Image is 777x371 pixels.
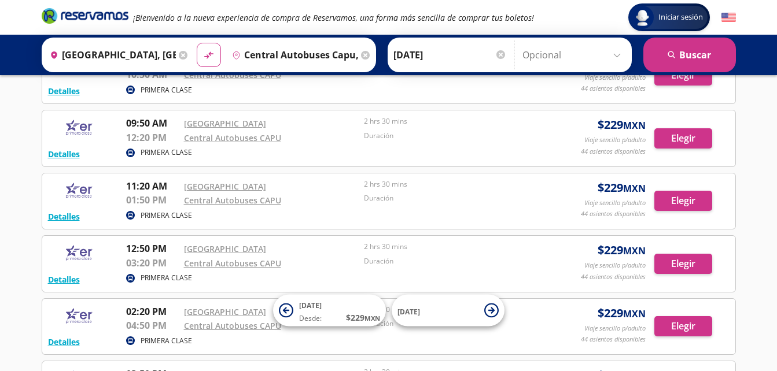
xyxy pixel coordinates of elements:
[126,242,178,255] p: 12:50 PM
[133,12,534,23] em: ¡Bienvenido a la nueva experiencia de compra de Reservamos, una forma más sencilla de comprar tus...
[581,147,646,157] p: 44 asientos disponibles
[184,258,281,269] a: Central Autobuses CAPU
[364,193,539,203] p: Duración
[45,40,176,69] input: Buscar Origen
[141,147,192,158] p: PRIMERA CLASE
[126,116,178,130] p: 09:50 AM
[184,195,281,206] a: Central Autobuses CAPU
[584,135,646,145] p: Viaje sencillo p/adulto
[42,7,128,24] i: Brand Logo
[299,313,322,324] span: Desde:
[623,244,646,257] small: MXN
[48,116,112,139] img: RESERVAMOS
[184,243,266,254] a: [GEOGRAPHIC_DATA]
[654,65,712,86] button: Elegir
[623,182,646,195] small: MXN
[721,10,736,25] button: English
[126,305,178,318] p: 02:20 PM
[598,116,646,133] span: $ 229
[126,256,178,270] p: 03:20 PM
[48,148,80,160] button: Detalles
[654,191,712,211] button: Elegir
[184,181,266,192] a: [GEOGRAPHIC_DATA]
[654,254,712,274] button: Elegir
[364,131,539,141] p: Duración
[364,314,380,322] small: MXN
[364,256,539,266] p: Duración
[48,336,80,348] button: Detalles
[581,209,646,219] p: 44 asientos disponibles
[48,273,80,285] button: Detalles
[643,38,736,72] button: Buscar
[273,295,386,327] button: [DATE]Desde:$229MXN
[126,318,178,332] p: 04:50 PM
[584,324,646,333] p: Viaje sencillo p/adulto
[581,335,646,344] p: 44 asientos disponibles
[141,210,192,221] p: PRIMERA CLASE
[48,210,80,222] button: Detalles
[42,7,128,28] a: Brand Logo
[126,193,178,207] p: 01:50 PM
[654,128,712,149] button: Elegir
[299,300,322,310] span: [DATE]
[48,85,80,97] button: Detalles
[623,307,646,320] small: MXN
[184,132,281,143] a: Central Autobuses CAPU
[364,116,539,127] p: 2 hrs 30 mins
[184,118,266,129] a: [GEOGRAPHIC_DATA]
[48,242,112,265] img: RESERVAMOS
[184,306,266,317] a: [GEOGRAPHIC_DATA]
[141,85,192,95] p: PRIMERA CLASE
[397,306,420,316] span: [DATE]
[584,73,646,83] p: Viaje sencillo p/adulto
[584,198,646,208] p: Viaje sencillo p/adulto
[227,40,358,69] input: Buscar Destino
[584,261,646,270] p: Viaje sencillo p/adulto
[598,179,646,196] span: $ 229
[522,40,626,69] input: Opcional
[184,320,281,331] a: Central Autobuses CAPU
[392,295,505,327] button: [DATE]
[364,179,539,190] p: 2 hrs 30 mins
[126,179,178,193] p: 11:20 AM
[654,12,708,23] span: Iniciar sesión
[581,84,646,94] p: 44 asientos disponibles
[598,305,646,322] span: $ 229
[581,272,646,282] p: 44 asientos disponibles
[141,273,192,283] p: PRIMERA CLASE
[364,242,539,252] p: 2 hrs 30 mins
[48,305,112,328] img: RESERVAMOS
[598,242,646,259] span: $ 229
[141,336,192,346] p: PRIMERA CLASE
[126,131,178,144] p: 12:20 PM
[623,119,646,132] small: MXN
[48,179,112,202] img: RESERVAMOS
[393,40,507,69] input: Elegir Fecha
[346,311,380,324] span: $ 229
[654,316,712,336] button: Elegir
